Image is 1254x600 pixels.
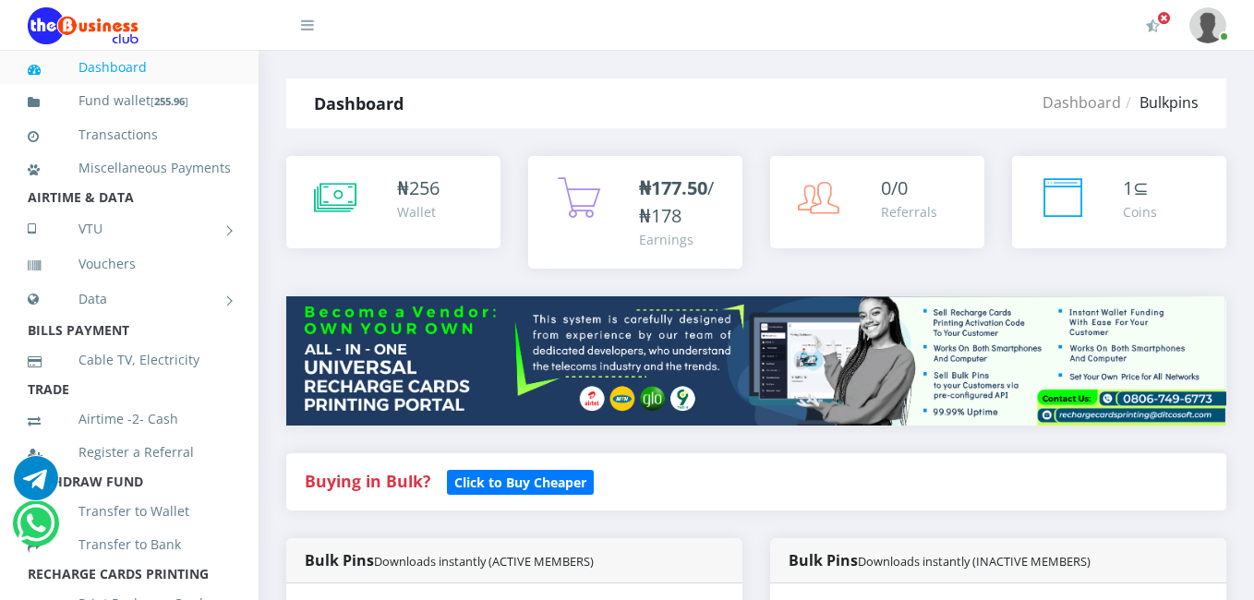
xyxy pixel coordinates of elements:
strong: Bulk Pins [789,550,1091,570]
a: ₦256 Wallet [286,156,500,248]
b: ₦177.50 [639,175,707,200]
a: Fund wallet[255.96] [28,79,231,123]
a: Register a Referral [28,431,231,474]
i: Activate Your Membership [1146,18,1160,33]
div: Wallet [397,202,440,222]
small: Downloads instantly (ACTIVE MEMBERS) [374,553,594,570]
span: 256 [409,175,440,200]
span: 0/0 [881,175,908,200]
strong: Buying in Bulk? [305,470,430,492]
a: VTU [28,206,231,252]
a: Transfer to Bank [28,523,231,566]
a: Airtime -2- Cash [28,398,231,440]
a: Dashboard [1043,92,1121,113]
img: multitenant_rcp.png [286,296,1226,426]
a: Chat for support [14,470,58,500]
img: User [1189,7,1226,43]
a: Vouchers [28,243,231,285]
b: 255.96 [154,94,185,108]
a: Dashboard [28,46,231,89]
span: /₦178 [639,175,714,228]
a: Transactions [28,114,231,156]
li: Bulkpins [1121,91,1199,114]
a: Data [28,276,231,322]
strong: Bulk Pins [305,550,594,570]
small: Downloads instantly (INACTIVE MEMBERS) [858,553,1091,570]
div: Earnings [639,230,724,249]
span: 1 [1123,175,1133,200]
a: Miscellaneous Payments [28,147,231,189]
a: ₦177.50/₦178 Earnings [528,156,742,269]
small: [ ] [151,94,188,108]
a: Click to Buy Cheaper [447,470,594,492]
b: Click to Buy Cheaper [454,474,586,491]
div: ⊆ [1123,174,1157,202]
a: Transfer to Wallet [28,490,231,533]
div: Coins [1123,202,1157,222]
strong: Dashboard [314,92,404,114]
div: Referrals [881,202,937,222]
a: 0/0 Referrals [770,156,984,248]
span: Activate Your Membership [1157,11,1171,25]
img: Logo [28,7,139,44]
a: Chat for support [17,515,54,546]
div: ₦ [397,174,440,202]
a: Cable TV, Electricity [28,339,231,381]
